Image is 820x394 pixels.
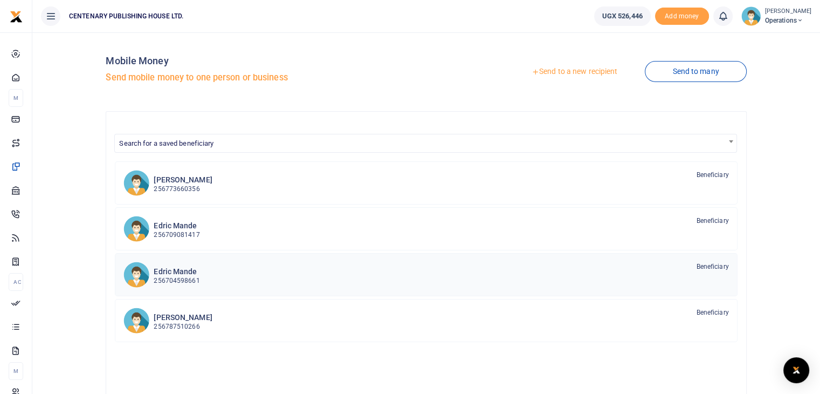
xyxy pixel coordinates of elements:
li: Wallet ballance [590,6,655,26]
a: logo-small logo-large logo-large [10,12,23,20]
span: UGX 526,446 [602,11,643,22]
img: logo-small [10,10,23,23]
span: Beneficiary [696,262,728,271]
li: M [9,362,23,380]
span: Beneficiary [696,170,728,180]
span: Search for a saved beneficiary [114,134,736,153]
a: UGX 526,446 [594,6,651,26]
h6: Edric Mande [154,221,199,230]
h6: [PERSON_NAME] [154,313,212,322]
span: Search for a saved beneficiary [119,139,213,147]
a: EM Edric Mande 256709081417 Beneficiary [115,207,737,250]
span: Beneficiary [696,216,728,226]
p: 256787510266 [154,322,212,332]
a: MRl [PERSON_NAME] 256787510266 Beneficiary [115,299,737,342]
span: Add money [655,8,709,25]
h6: [PERSON_NAME] [154,175,212,185]
span: Operations [765,16,811,25]
img: EM [123,262,149,288]
div: Open Intercom Messenger [783,357,809,383]
img: HN [123,170,149,196]
p: 256773660356 [154,184,212,194]
a: HN [PERSON_NAME] 256773660356 Beneficiary [115,161,737,205]
span: CENTENARY PUBLISHING HOUSE LTD. [65,11,188,21]
a: EM Edric Mande 256704598661 Beneficiary [115,253,737,296]
a: Add money [655,11,709,19]
h5: Send mobile money to one person or business [106,72,422,83]
img: MRl [123,308,149,334]
a: Send to a new recipient [504,62,645,81]
p: 256704598661 [154,276,199,286]
p: 256709081417 [154,230,199,240]
li: Ac [9,273,23,291]
a: Send to many [645,61,746,82]
h4: Mobile Money [106,55,422,67]
span: Search for a saved beneficiary [115,134,736,151]
span: Beneficiary [696,308,728,317]
small: [PERSON_NAME] [765,7,811,16]
img: profile-user [741,6,761,26]
img: EM [123,216,149,242]
h6: Edric Mande [154,267,199,276]
a: profile-user [PERSON_NAME] Operations [741,6,811,26]
li: M [9,89,23,107]
li: Toup your wallet [655,8,709,25]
